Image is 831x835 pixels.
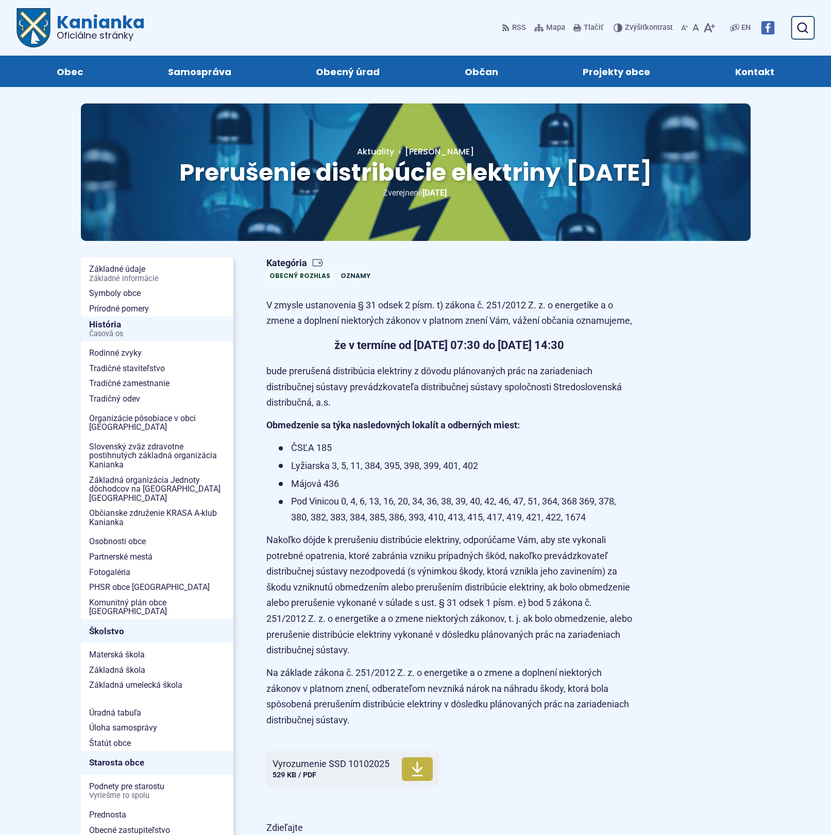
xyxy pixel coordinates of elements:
a: Tradičný odev [81,391,233,407]
a: Kontakt [703,56,807,87]
span: Kategória [266,257,378,269]
p: Zverejnené . [114,186,718,200]
span: Slovenský zväz zdravotne postihnutých základná organizácia Kanianka [89,439,225,473]
span: [DATE] [422,188,447,198]
span: Tradičné zamestnanie [89,376,225,391]
li: ČSĽA 185 [279,440,632,456]
a: EN [739,22,753,34]
span: Tradičné staviteľstvo [89,361,225,376]
span: Samospráva [168,56,231,87]
span: kontrast [625,24,673,32]
button: Zvýšiťkontrast [614,17,675,39]
span: Prírodné pomery [89,301,225,317]
a: Základné údajeZákladné informácie [81,262,233,286]
button: Tlačiť [571,17,605,39]
a: HistóriaČasová os [81,317,233,342]
span: Občianske združenie KRASA A-klub Kanianka [89,506,225,530]
a: Slovenský zväz zdravotne postihnutých základná organizácia Kanianka [81,439,233,473]
span: Oficiálne stránky [57,31,145,40]
span: EN [741,22,751,34]
span: Projekty obce [583,56,650,87]
span: Úloha samosprávy [89,720,225,736]
span: Štatút obce [89,736,225,751]
a: Organizácie pôsobiace v obci [GEOGRAPHIC_DATA] [81,411,233,435]
span: Úradná tabuľa [89,705,225,721]
a: Podnety pre starostuVyriešme to spolu [81,779,233,803]
span: Mapa [546,22,565,34]
span: Základná organizácia Jednoty dôchodcov na [GEOGRAPHIC_DATA] [GEOGRAPHIC_DATA] [89,473,225,506]
a: Obecný rozhlas [266,270,333,281]
span: Prerušenie distribúcie elektriny [DATE] [179,156,652,189]
a: Mapa [532,17,567,39]
button: Zväčšiť veľkosť písma [701,17,717,39]
a: Úloha samosprávy [81,720,233,736]
a: PHSR obce [GEOGRAPHIC_DATA] [81,580,233,595]
span: Obec [57,56,83,87]
a: Symboly obce [81,286,233,301]
a: Fotogaléria [81,565,233,580]
span: Partnerské mestá [89,549,225,565]
span: 529 KB / PDF [273,771,316,779]
a: Rodinné zvyky [81,345,233,361]
a: [PERSON_NAME] [394,146,474,158]
span: Základná škola [89,663,225,678]
button: Zmenšiť veľkosť písma [679,17,690,39]
a: Samospráva [136,56,264,87]
a: Vyrozumenie SSD 10102025529 KB / PDF [266,751,439,787]
a: Komunitný plán obce [GEOGRAPHIC_DATA] [81,595,233,619]
p: Nakoľko dôjde k prerušeniu distribúcie elektriny, odporúčame Vám, aby ste vykonali potrebné opatr... [266,532,632,658]
span: Občan [465,56,498,87]
span: Kontakt [735,56,774,87]
a: Úradná tabuľa [81,705,233,721]
a: Materská škola [81,647,233,663]
a: Školstvo [81,619,233,643]
a: Prírodné pomery [81,301,233,317]
img: Prejsť na Facebook stránku [761,21,774,34]
span: Fotogaléria [89,565,225,580]
span: RSS [512,22,526,34]
span: Starosta obce [89,755,225,771]
p: bude prerušená distribúcia elektriny z dôvodu plánovaných prác na zariadeniach distribučnej sústa... [266,363,632,411]
a: Aktuality [357,146,394,158]
li: Pod Vinicou 0, 4, 6, 13, 16, 20, 34, 36, 38, 39, 40, 42, 46, 47, 51, 364, 368 369, 378, 380, 382,... [279,494,632,525]
span: PHSR obce [GEOGRAPHIC_DATA] [89,580,225,595]
span: Obecný úrad [316,56,380,87]
span: Základné informácie [89,275,225,283]
span: Základné údaje [89,262,225,286]
a: Logo Kanianka, prejsť na domovskú stránku. [16,8,145,47]
span: Časová os [89,330,225,338]
a: Osobnosti obce [81,534,233,549]
a: Tradičné zamestnanie [81,376,233,391]
span: Komunitný plán obce [GEOGRAPHIC_DATA] [89,595,225,619]
strong: Obmedzenie sa týka nasledovných lokalít a odberných miest: [266,420,520,430]
strong: že v termíne od [DATE] 07:30 do [DATE] 14:30 [334,339,564,352]
li: Májová 436 [279,476,632,492]
a: Základná umelecká škola [81,677,233,693]
a: Projekty obce [551,56,683,87]
span: Školstvo [89,623,225,639]
a: Štatút obce [81,736,233,751]
a: Partnerské mestá [81,549,233,565]
a: Občianske združenie KRASA A-klub Kanianka [81,506,233,530]
span: Rodinné zvyky [89,345,225,361]
span: História [89,317,225,342]
span: Prednosta [89,807,225,823]
span: Vyriešme to spolu [89,792,225,800]
a: Základná škola [81,663,233,678]
p: V zmysle ustanovenia § 31 odsek 2 písm. t) zákona č. 251/2012 Z. z. o energetike a o zmene a dopl... [266,298,632,329]
span: Kanianka [50,13,145,40]
a: Prednosta [81,807,233,823]
p: Na základe zákona č. 251/2012 Z. z. o energetike a o zmene a doplnení niektorých zákonov v platno... [266,665,632,728]
span: Zvýšiť [625,23,645,32]
a: Občan [433,56,531,87]
img: Prejsť na domovskú stránku [16,8,50,47]
a: RSS [502,17,528,39]
li: Lyžiarska 3, 5, 11, 384, 395, 398, 399, 401, 402 [279,458,632,474]
span: [PERSON_NAME] [405,146,474,158]
span: Základná umelecká škola [89,677,225,693]
a: Tradičné staviteľstvo [81,361,233,376]
span: Tradičný odev [89,391,225,407]
span: Symboly obce [89,286,225,301]
span: Osobnosti obce [89,534,225,549]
